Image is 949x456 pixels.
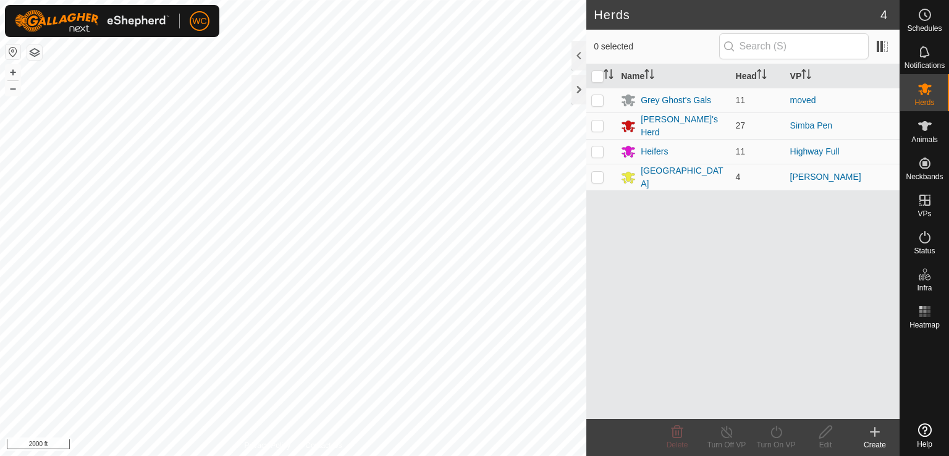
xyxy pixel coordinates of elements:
h2: Herds [594,7,880,22]
span: VPs [917,210,931,217]
span: WC [192,15,206,28]
div: Grey Ghost's Gals [641,94,711,107]
a: Contact Us [305,440,342,451]
div: Heifers [641,145,668,158]
span: 4 [736,172,741,182]
span: Status [914,247,935,255]
a: moved [790,95,816,105]
button: Map Layers [27,45,42,60]
p-sorticon: Activate to sort [801,71,811,81]
span: 4 [880,6,887,24]
div: Create [850,439,900,450]
span: Delete [667,441,688,449]
a: [PERSON_NAME] [790,172,861,182]
a: Privacy Policy [245,440,291,451]
a: Simba Pen [790,120,832,130]
button: – [6,81,20,96]
p-sorticon: Activate to sort [757,71,767,81]
button: Reset Map [6,44,20,59]
img: Gallagher Logo [15,10,169,32]
th: VP [785,64,900,88]
div: [GEOGRAPHIC_DATA] [641,164,725,190]
p-sorticon: Activate to sort [644,71,654,81]
div: Turn On VP [751,439,801,450]
div: [PERSON_NAME]'s Herd [641,113,725,139]
span: 11 [736,95,746,105]
p-sorticon: Activate to sort [604,71,614,81]
span: 0 selected [594,40,719,53]
span: 27 [736,120,746,130]
span: Heatmap [909,321,940,329]
button: + [6,65,20,80]
div: Edit [801,439,850,450]
span: Neckbands [906,173,943,180]
span: 11 [736,146,746,156]
div: Turn Off VP [702,439,751,450]
span: Infra [917,284,932,292]
span: Notifications [905,62,945,69]
input: Search (S) [719,33,869,59]
span: Herds [914,99,934,106]
a: Highway Full [790,146,840,156]
a: Help [900,418,949,453]
th: Head [731,64,785,88]
span: Help [917,441,932,448]
th: Name [616,64,730,88]
span: Animals [911,136,938,143]
span: Schedules [907,25,942,32]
